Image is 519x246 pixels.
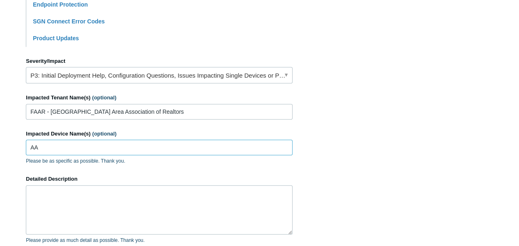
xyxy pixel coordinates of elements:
[33,1,88,8] a: Endpoint Protection
[26,67,293,83] a: P3: Initial Deployment Help, Configuration Questions, Issues Impacting Single Devices or Past Out...
[26,237,293,244] p: Please provide as much detail as possible. Thank you.
[26,130,293,138] label: Impacted Device Name(s)
[92,94,117,101] span: (optional)
[92,131,117,137] span: (optional)
[26,94,293,102] label: Impacted Tenant Name(s)
[33,18,105,25] a: SGN Connect Error Codes
[33,35,79,41] a: Product Updates
[26,157,293,165] p: Please be as specific as possible. Thank you.
[26,175,293,183] label: Detailed Description
[26,57,293,65] label: Severity/Impact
